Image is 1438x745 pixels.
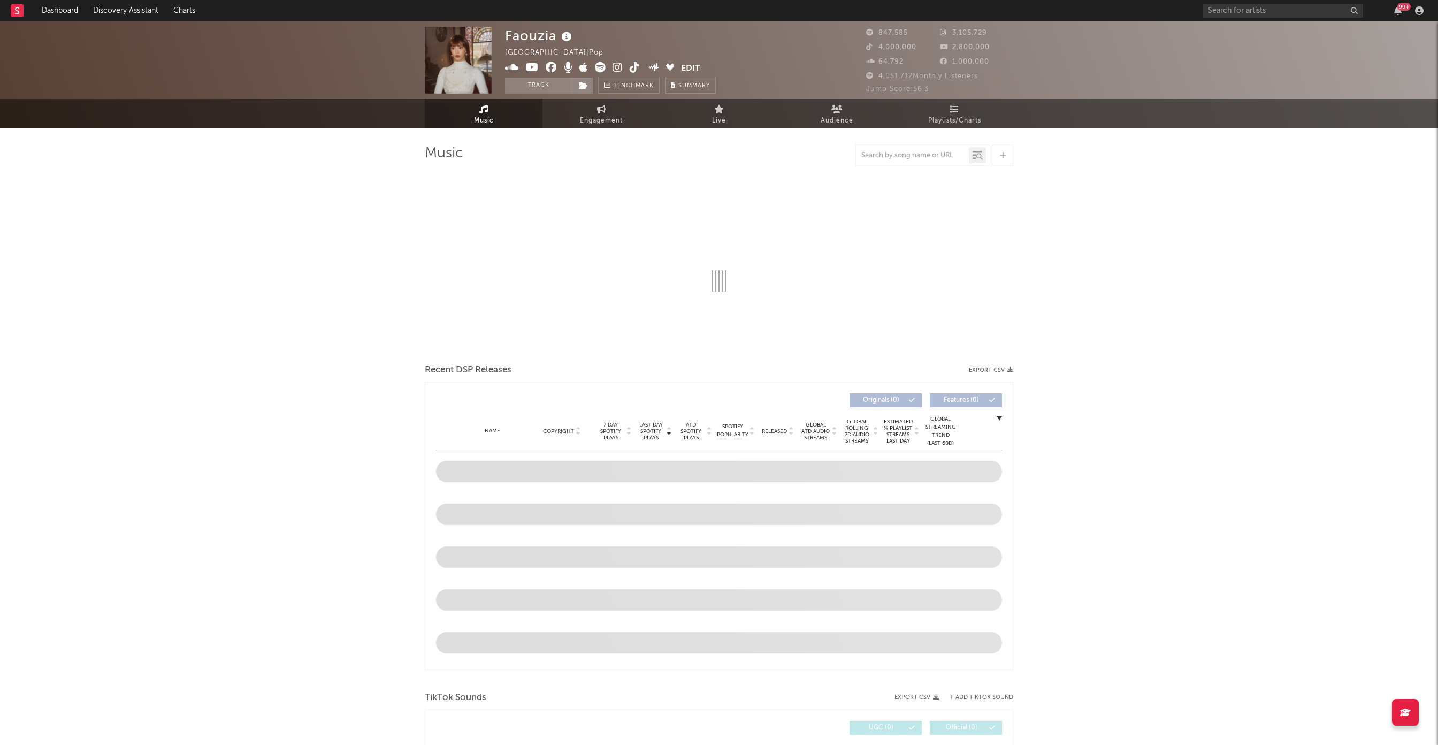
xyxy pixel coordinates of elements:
span: Music [474,115,494,127]
button: UGC(0) [850,721,922,735]
button: Export CSV [894,694,939,701]
span: Engagement [580,115,623,127]
span: Jump Score: 56.3 [866,86,929,93]
span: Benchmark [613,80,654,93]
button: Edit [681,62,700,75]
span: Estimated % Playlist Streams Last Day [883,419,913,444]
div: 99 + [1397,3,1411,11]
button: Official(0) [930,721,1002,735]
a: Engagement [542,99,660,128]
span: Originals ( 0 ) [856,397,906,404]
span: Summary [678,83,710,89]
a: Audience [778,99,896,128]
span: Official ( 0 ) [937,725,986,731]
a: Benchmark [598,78,660,94]
span: ATD Spotify Plays [677,422,705,441]
button: Features(0) [930,393,1002,407]
span: 1,000,000 [940,58,989,65]
div: Name [457,427,527,435]
button: Summary [665,78,716,94]
span: Features ( 0 ) [937,397,986,404]
button: + Add TikTok Sound [939,695,1013,701]
span: 2,800,000 [940,44,990,51]
span: 847,585 [866,29,908,36]
input: Search by song name or URL [856,151,969,160]
button: Track [505,78,572,94]
span: Audience [821,115,853,127]
button: Export CSV [969,367,1013,374]
span: Global Rolling 7D Audio Streams [842,419,871,444]
span: 4,000,000 [866,44,916,51]
span: Live [712,115,726,127]
div: [GEOGRAPHIC_DATA] | Pop [505,47,616,59]
a: Music [425,99,542,128]
span: 3,105,729 [940,29,987,36]
button: Originals(0) [850,393,922,407]
a: Playlists/Charts [896,99,1013,128]
span: Recent DSP Releases [425,364,511,377]
span: Playlists/Charts [928,115,981,127]
a: Live [660,99,778,128]
span: 64,792 [866,58,904,65]
button: + Add TikTok Sound [950,695,1013,701]
span: 4,051,712 Monthly Listeners [866,73,978,80]
span: 7 Day Spotify Plays [596,422,625,441]
span: Released [762,428,787,435]
span: UGC ( 0 ) [856,725,906,731]
span: Copyright [543,428,574,435]
button: 99+ [1394,6,1402,15]
div: Faouzia [505,27,575,44]
span: TikTok Sounds [425,691,486,704]
span: Last Day Spotify Plays [637,422,665,441]
span: Spotify Popularity [717,423,748,439]
input: Search for artists [1203,4,1363,18]
span: Global ATD Audio Streams [801,422,830,441]
div: Global Streaming Trend (Last 60D) [924,415,957,447]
